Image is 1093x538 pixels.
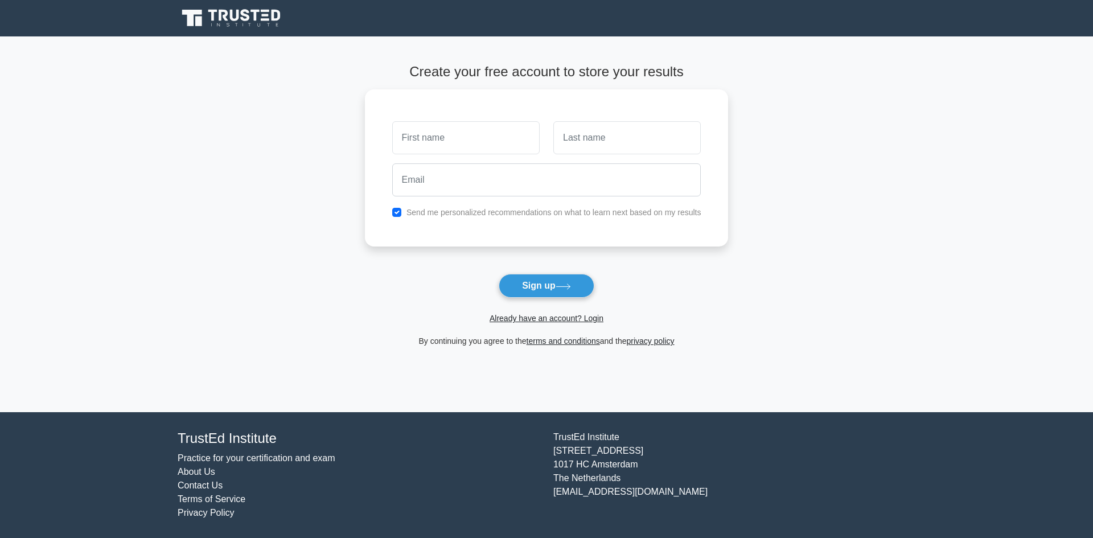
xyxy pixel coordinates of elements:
div: TrustEd Institute [STREET_ADDRESS] 1017 HC Amsterdam The Netherlands [EMAIL_ADDRESS][DOMAIN_NAME] [546,430,922,520]
input: Email [392,163,701,196]
div: By continuing you agree to the and the [358,334,735,348]
input: First name [392,121,540,154]
label: Send me personalized recommendations on what to learn next based on my results [406,208,701,217]
a: Practice for your certification and exam [178,453,335,463]
a: Terms of Service [178,494,245,504]
h4: TrustEd Institute [178,430,540,447]
a: Already have an account? Login [490,314,603,323]
a: privacy policy [627,336,675,346]
input: Last name [553,121,701,154]
a: Privacy Policy [178,508,235,518]
a: terms and conditions [527,336,600,346]
button: Sign up [499,274,594,298]
h4: Create your free account to store your results [365,64,729,80]
a: About Us [178,467,215,477]
a: Contact Us [178,480,223,490]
